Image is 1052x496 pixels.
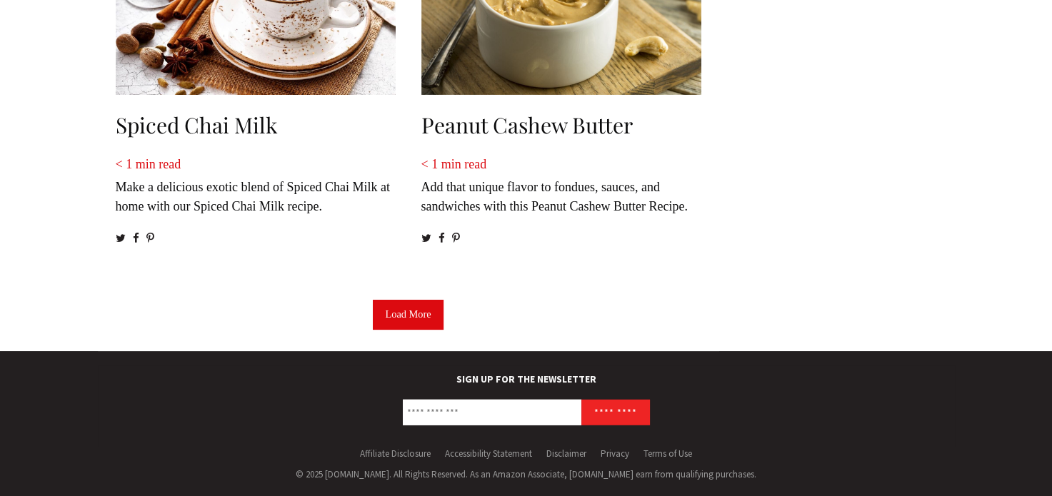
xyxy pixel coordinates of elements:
[116,157,133,171] span: < 1
[98,467,955,482] div: © 2025 [DOMAIN_NAME]. All Rights Reserved. As an Amazon Associate, [DOMAIN_NAME] earn from qualif...
[98,373,955,393] label: SIGN UP FOR THE NEWSLETTER
[601,447,629,460] a: Privacy
[136,157,181,171] span: min read
[116,111,278,139] a: Spiced Chai Milk
[441,157,486,171] span: min read
[445,447,532,460] a: Accessibility Statement
[373,300,443,330] a: Load More
[421,157,439,171] span: < 1
[643,447,692,460] a: Terms of Use
[421,155,701,216] p: Add that unique flavor to fondues, sauces, and sandwiches with this Peanut Cashew Butter Recipe.
[360,447,431,460] a: Affiliate Disclosure
[116,155,396,216] p: Make a delicious exotic blend of Spiced Chai Milk at home with our Spiced Chai Milk recipe.
[546,447,586,460] a: Disclaimer
[421,111,633,139] a: Peanut Cashew Butter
